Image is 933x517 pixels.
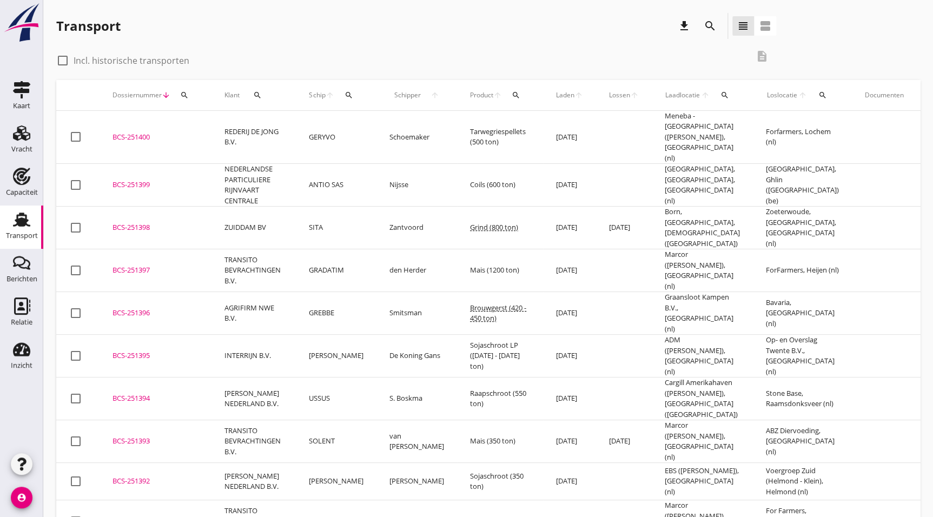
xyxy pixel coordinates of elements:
div: Transport [6,232,38,239]
td: ForFarmers, Heijen (nl) [753,249,852,292]
td: S. Boskma [376,377,457,420]
div: BCS-251398 [113,222,198,233]
td: Op- en Overslag Twente B.V., [GEOGRAPHIC_DATA] (nl) [753,335,852,377]
div: BCS-251397 [113,265,198,276]
td: Mais (1200 ton) [457,249,543,292]
td: Cargill Amerikahaven ([PERSON_NAME]), [GEOGRAPHIC_DATA] ([GEOGRAPHIC_DATA]) [652,377,753,420]
i: arrow_upward [798,91,808,100]
i: search [720,91,729,100]
span: Laadlocatie [665,90,700,100]
i: search [704,19,717,32]
td: NEDERLANDSE PARTICULIERE RIJNVAART CENTRALE [211,164,296,207]
div: Berichten [6,275,37,282]
td: [DATE] [543,335,596,377]
td: Sojaschroot (350 ton) [457,463,543,500]
i: search [818,91,827,100]
span: Brouwgerst (420 - 450 ton) [470,303,526,323]
td: De Koning Gans [376,335,457,377]
i: search [253,91,262,100]
i: account_circle [11,487,32,508]
td: [DATE] [596,207,652,249]
img: logo-small.a267ee39.svg [2,3,41,43]
td: GRADATIM [296,249,376,292]
td: Voergroep Zuid (Helmond - Klein), Helmond (nl) [753,463,852,500]
td: Bavaria, [GEOGRAPHIC_DATA] (nl) [753,292,852,335]
span: Grind (800 ton) [470,222,518,232]
span: Dossiernummer [113,90,162,100]
span: Laden [556,90,574,100]
div: Vracht [11,145,32,153]
td: [DATE] [596,420,652,463]
td: [DATE] [543,111,596,164]
i: arrow_upward [326,91,335,100]
td: Marcor ([PERSON_NAME]), [GEOGRAPHIC_DATA] (nl) [652,249,753,292]
td: USSUS [296,377,376,420]
td: Sojaschroot LP ([DATE] - [DATE] ton) [457,335,543,377]
i: search [345,91,353,100]
i: search [180,91,189,100]
td: Marcor ([PERSON_NAME]), [GEOGRAPHIC_DATA] (nl) [652,420,753,463]
span: Product [470,90,493,100]
td: GERYVO [296,111,376,164]
div: Relatie [11,319,32,326]
div: BCS-251393 [113,436,198,447]
i: arrow_upward [574,91,583,100]
i: arrow_downward [162,91,170,100]
i: download [678,19,691,32]
td: Smitsman [376,292,457,335]
td: Born, [GEOGRAPHIC_DATA], [DEMOGRAPHIC_DATA] ([GEOGRAPHIC_DATA]) [652,207,753,249]
td: Graansloot Kampen B.V., [GEOGRAPHIC_DATA] (nl) [652,292,753,335]
td: Mais (350 ton) [457,420,543,463]
td: Zantvoord [376,207,457,249]
div: BCS-251392 [113,476,198,487]
td: [DATE] [543,463,596,500]
td: [DATE] [543,377,596,420]
div: Klant [224,82,283,108]
td: [PERSON_NAME] NEDERLAND B.V. [211,463,296,500]
div: BCS-251396 [113,308,198,319]
td: ABZ Diervoeding, [GEOGRAPHIC_DATA] (nl) [753,420,852,463]
div: BCS-251400 [113,132,198,143]
td: Nijsse [376,164,457,207]
i: arrow_upward [493,91,502,100]
div: Inzicht [11,362,32,369]
td: INTERRIJN B.V. [211,335,296,377]
td: ANTIO SAS [296,164,376,207]
td: [GEOGRAPHIC_DATA], Ghlin ([GEOGRAPHIC_DATA]) (be) [753,164,852,207]
td: [PERSON_NAME] [296,463,376,500]
td: EBS ([PERSON_NAME]), [GEOGRAPHIC_DATA] (nl) [652,463,753,500]
td: TRANSITO BEVRACHTINGEN B.V. [211,420,296,463]
span: Lossen [609,90,630,100]
td: [DATE] [543,249,596,292]
div: Kaart [13,102,30,109]
i: arrow_upward [630,91,639,100]
td: Schoemaker [376,111,457,164]
td: [DATE] [543,164,596,207]
td: den Herder [376,249,457,292]
td: Tarwegriespellets (500 ton) [457,111,543,164]
i: arrow_upward [426,91,444,100]
div: BCS-251399 [113,180,198,190]
td: Forfarmers, Lochem (nl) [753,111,852,164]
div: BCS-251395 [113,350,198,361]
td: Stone Base, Raamsdonksveer (nl) [753,377,852,420]
td: [PERSON_NAME] [296,335,376,377]
td: van [PERSON_NAME] [376,420,457,463]
td: Meneba - [GEOGRAPHIC_DATA] ([PERSON_NAME]), [GEOGRAPHIC_DATA] (nl) [652,111,753,164]
td: REDERIJ DE JONG B.V. [211,111,296,164]
div: Transport [56,17,121,35]
div: Documenten [865,90,904,100]
i: view_headline [737,19,750,32]
label: Incl. historische transporten [74,55,189,66]
td: [DATE] [543,207,596,249]
td: [PERSON_NAME] NEDERLAND B.V. [211,377,296,420]
td: SITA [296,207,376,249]
span: Schip [309,90,326,100]
td: [GEOGRAPHIC_DATA], [GEOGRAPHIC_DATA], [GEOGRAPHIC_DATA] (nl) [652,164,753,207]
div: Capaciteit [6,189,38,196]
i: arrow_upward [700,91,710,100]
td: GREBBE [296,292,376,335]
span: Loslocatie [766,90,798,100]
td: TRANSITO BEVRACHTINGEN B.V. [211,249,296,292]
i: view_agenda [759,19,772,32]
